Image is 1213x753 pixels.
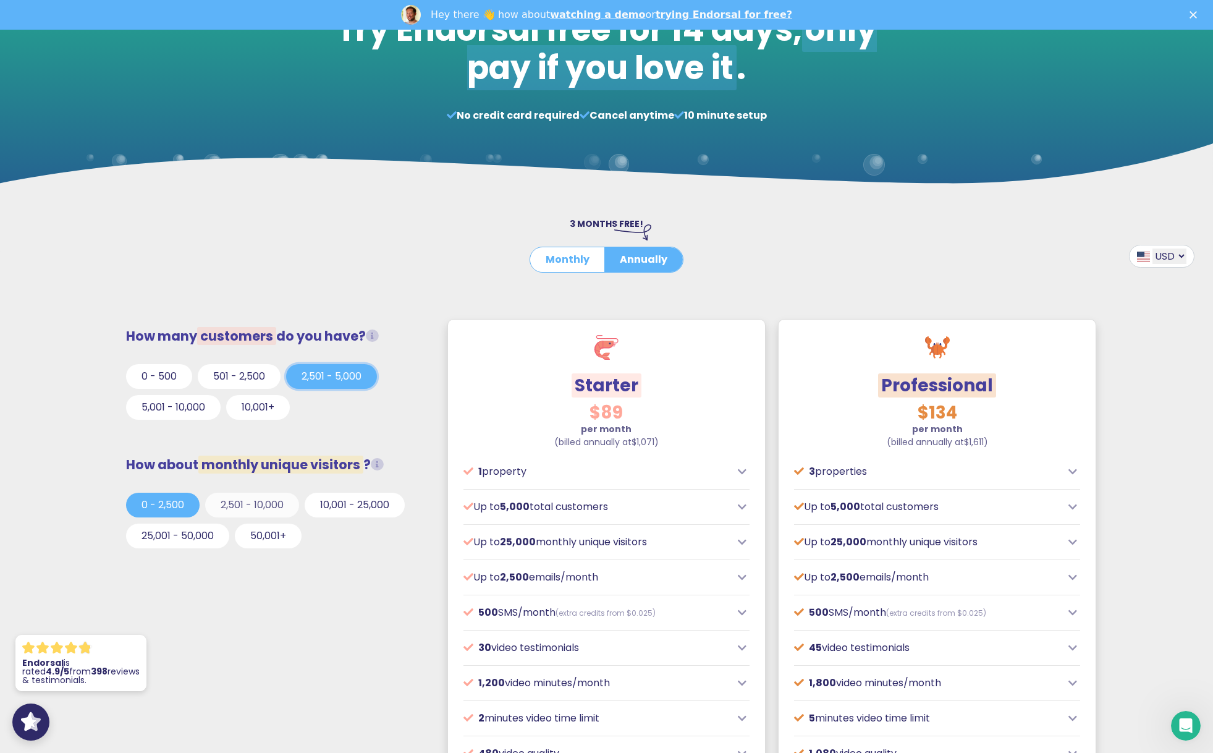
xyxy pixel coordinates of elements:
p: video testimonials [463,640,731,655]
p: Up to monthly unique visitors [794,535,1062,550]
p: Up to total customers [794,500,1062,514]
button: 2,501 - 10,000 [205,493,299,517]
span: only pay if you love it [467,7,877,90]
p: Up to emails/month [794,570,1062,585]
button: 50,001+ [235,524,302,548]
button: 10,001 - 25,000 [305,493,405,517]
button: Annually [604,247,683,272]
a: trying Endorsal for free? [656,9,792,20]
span: 3 [809,464,815,479]
span: 25,000 [831,535,866,549]
span: 30 [478,640,491,655]
span: $134 [918,401,957,425]
strong: per month [581,423,632,435]
p: video testimonials [794,640,1062,655]
i: Total customers from whom you request testimonials/reviews. [366,330,379,342]
span: customers [197,327,276,345]
button: 0 - 2,500 [126,493,200,517]
span: $89 [590,401,623,425]
h1: Try Endorsal free for 14 days, . [330,11,883,88]
p: properties [794,464,1062,479]
span: 1,200 [478,676,505,690]
h3: How about ? [126,457,426,472]
span: 2,500 [831,570,860,584]
span: Starter [572,373,641,398]
p: Up to monthly unique visitors [463,535,731,550]
button: 5,001 - 10,000 [126,395,221,420]
strong: Endorsal [22,657,64,669]
span: 1,800 [809,676,836,690]
img: arrow-right-down.svg [614,224,651,240]
span: 25,000 [500,535,536,549]
span: monthly unique visitors [198,456,363,474]
img: crab.svg [925,335,950,360]
p: video minutes/month [794,676,1062,691]
span: 2 [478,711,484,725]
span: 5 [809,711,815,725]
a: watching a demo [550,9,645,20]
span: 5,000 [831,500,860,514]
button: Monthly [530,247,605,272]
p: property [463,464,731,479]
p: minutes video time limit [794,711,1062,726]
button: 0 - 500 [126,364,192,389]
span: 2,500 [500,570,529,584]
button: 25,001 - 50,000 [126,524,229,548]
span: (extra credits from $0.025) [556,608,656,618]
p: minutes video time limit [463,711,731,726]
img: shrimp.svg [594,335,619,360]
span: 45 [809,640,822,655]
span: 3 MONTHS FREE! [570,218,643,230]
strong: 398 [91,665,108,678]
span: 1 [478,464,482,479]
button: 2,501 - 5,000 [286,364,377,389]
button: 10,001+ [226,395,290,420]
i: Unique visitors that view our social proof tools (widgets, FOMO popups or Wall of Love) on your w... [371,458,384,471]
p: Up to total customers [463,500,731,514]
strong: 4.9/5 [46,665,69,678]
span: (billed annually at ) [554,436,659,448]
button: 501 - 2,500 [198,364,281,389]
strong: per month [912,423,963,435]
div: Hey there 👋 how about or [431,9,792,21]
iframe: Intercom live chat [1171,711,1201,741]
p: Up to emails/month [463,570,731,585]
span: $1,611 [964,436,984,448]
img: Profile image for Dean [401,5,421,25]
span: Professional [878,373,996,398]
span: 500 [478,605,498,619]
h3: How many do you have? [126,328,426,344]
p: SMS/month [463,605,731,620]
p: No credit card required Cancel anytime 10 minute setup [330,108,883,123]
p: SMS/month [794,605,1062,620]
div: Close [1190,11,1202,19]
span: (extra credits from $0.025) [886,608,986,618]
span: (billed annually at ) [887,436,988,448]
p: video minutes/month [463,676,731,691]
span: 5,000 [500,500,530,514]
span: 500 [809,605,829,619]
p: is rated from reviews & testimonials. [22,658,140,684]
span: $1,071 [632,436,654,448]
